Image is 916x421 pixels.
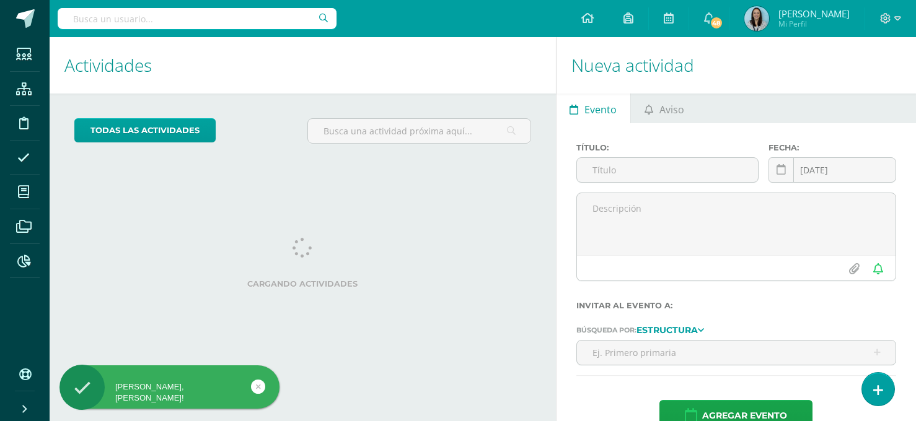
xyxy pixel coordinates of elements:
[769,158,896,182] input: Fecha de entrega
[709,16,723,30] span: 48
[659,95,684,124] span: Aviso
[631,93,697,123] a: Aviso
[557,93,630,123] a: Evento
[636,324,698,336] strong: Estructura
[59,381,280,404] div: [PERSON_NAME], [PERSON_NAME]!
[571,37,901,93] h1: Nueva actividad
[74,279,531,289] label: Cargando actividades
[577,341,896,365] input: Ej. Primero primaria
[576,326,636,334] span: Búsqueda por:
[778,19,850,29] span: Mi Perfil
[584,95,617,124] span: Evento
[58,8,337,29] input: Busca un usuario...
[778,7,850,20] span: [PERSON_NAME]
[64,37,541,93] h1: Actividades
[74,118,216,142] a: todas las Actividades
[577,158,758,182] input: Título
[576,301,896,310] label: Invitar al evento a:
[308,119,530,143] input: Busca una actividad próxima aquí...
[636,325,704,334] a: Estructura
[768,143,896,152] label: Fecha:
[744,6,769,31] img: 5a6f75ce900a0f7ea551130e923f78ee.png
[576,143,759,152] label: Título:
